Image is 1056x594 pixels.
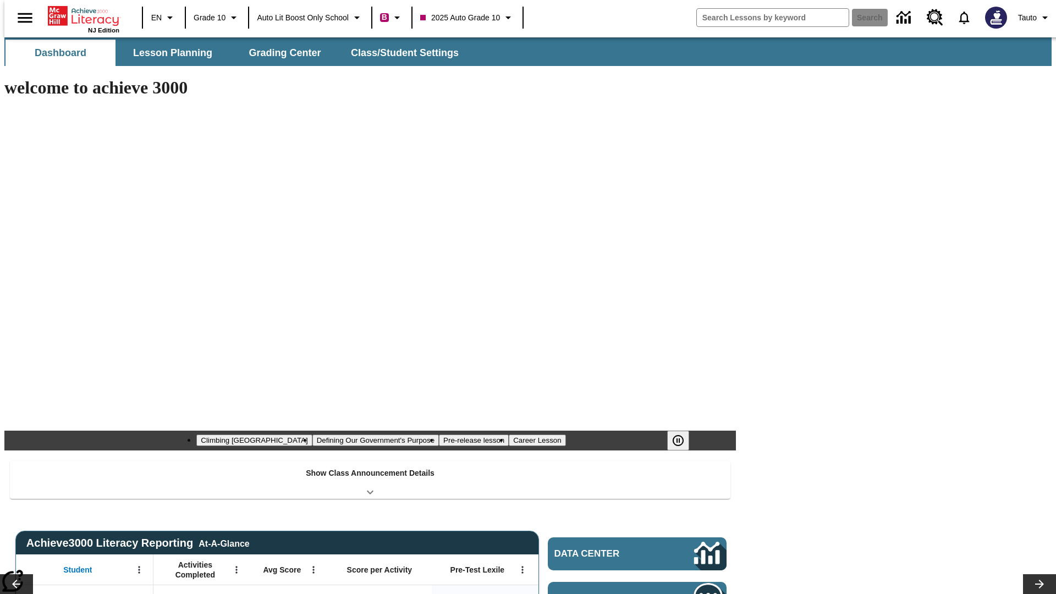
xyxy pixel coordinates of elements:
[514,562,531,578] button: Open Menu
[194,12,226,24] span: Grade 10
[1023,574,1056,594] button: Lesson carousel, Next
[382,10,387,24] span: B
[1014,8,1056,28] button: Profile/Settings
[199,537,249,549] div: At-A-Glance
[9,2,41,34] button: Open side menu
[88,27,119,34] span: NJ Edition
[196,435,312,446] button: Slide 1 Climbing Mount Tai
[342,40,468,66] button: Class/Student Settings
[263,565,301,575] span: Avg Score
[347,565,413,575] span: Score per Activity
[439,435,509,446] button: Slide 3 Pre-release lesson
[376,8,408,28] button: Boost Class color is violet red. Change class color
[667,431,689,450] button: Pause
[985,7,1007,29] img: Avatar
[189,8,245,28] button: Grade: Grade 10, Select a grade
[509,435,565,446] button: Slide 4 Career Lesson
[159,560,232,580] span: Activities Completed
[450,565,505,575] span: Pre-Test Lexile
[5,40,116,66] button: Dashboard
[420,12,500,24] span: 2025 Auto Grade 10
[305,562,322,578] button: Open Menu
[26,537,250,549] span: Achieve3000 Literacy Reporting
[890,3,920,33] a: Data Center
[63,565,92,575] span: Student
[151,12,162,24] span: EN
[10,461,730,499] div: Show Class Announcement Details
[4,40,469,66] div: SubNavbar
[416,8,519,28] button: Class: 2025 Auto Grade 10, Select your class
[312,435,439,446] button: Slide 2 Defining Our Government's Purpose
[1018,12,1037,24] span: Tauto
[697,9,849,26] input: search field
[48,4,119,34] div: Home
[978,3,1014,32] button: Select a new avatar
[257,12,349,24] span: Auto Lit Boost only School
[920,3,950,32] a: Resource Center, Will open in new tab
[252,8,368,28] button: School: Auto Lit Boost only School, Select your school
[950,3,978,32] a: Notifications
[131,562,147,578] button: Open Menu
[230,40,340,66] button: Grading Center
[548,537,727,570] a: Data Center
[554,548,657,559] span: Data Center
[4,37,1052,66] div: SubNavbar
[667,431,700,450] div: Pause
[118,40,228,66] button: Lesson Planning
[228,562,245,578] button: Open Menu
[146,8,182,28] button: Language: EN, Select a language
[48,5,119,27] a: Home
[4,78,736,98] h1: welcome to achieve 3000
[306,468,435,479] p: Show Class Announcement Details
